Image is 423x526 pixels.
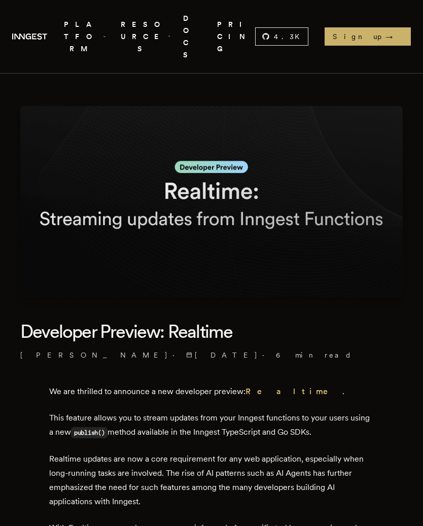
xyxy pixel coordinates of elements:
span: 4.3 K [274,31,306,42]
button: PLATFORM [59,12,107,61]
h1: Developer Preview: Realtime [20,322,403,342]
a: DOCS [183,12,205,61]
a: [PERSON_NAME] [20,350,168,360]
p: This feature allows you to stream updates from your Inngest functions to your users using a new m... [49,411,374,440]
span: 6 min read [276,350,352,360]
p: We are thrilled to announce a new developer preview: . [49,384,374,399]
img: Featured image for Developer Preview: Realtime blog post [20,106,403,297]
p: Realtime updates are now a core requirement for any web application, especially when long-running... [49,452,374,509]
a: Realtime [245,387,342,396]
code: publish() [71,427,108,438]
a: Sign up [325,27,411,46]
p: · · [20,350,403,360]
span: [DATE] [186,350,258,360]
button: RESOURCES [119,12,171,61]
span: RESOURCES [119,18,171,55]
span: PLATFORM [59,18,107,55]
a: PRICING [217,12,255,61]
span: → [385,31,403,42]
